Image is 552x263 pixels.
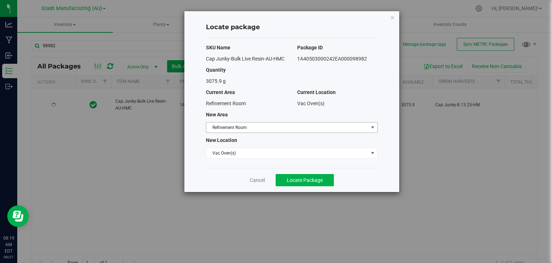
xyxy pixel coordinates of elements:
[206,23,378,32] h4: Locate package
[250,177,265,184] a: Cancel
[7,205,29,227] iframe: Resource center
[206,67,226,73] span: Quantity
[368,148,377,158] span: select
[206,137,237,143] span: New Location
[297,89,336,95] span: Current Location
[206,56,285,62] span: Cap Junky-Bulk Live Resin-AU-HMC
[276,174,334,186] button: Locate Package
[206,122,368,133] span: Refinement Room
[206,148,368,158] span: Vac Oven(s)
[368,122,377,133] span: select
[297,101,325,106] span: Vac Oven(s)
[206,112,228,117] span: New Area
[206,101,246,106] span: Refinement Room
[297,56,367,62] span: 1A40503000242EA000098982
[206,78,226,84] span: 3075.9 g
[206,89,235,95] span: Current Area
[206,45,230,50] span: SKU Name
[287,177,323,183] span: Locate Package
[297,45,323,50] span: Package ID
